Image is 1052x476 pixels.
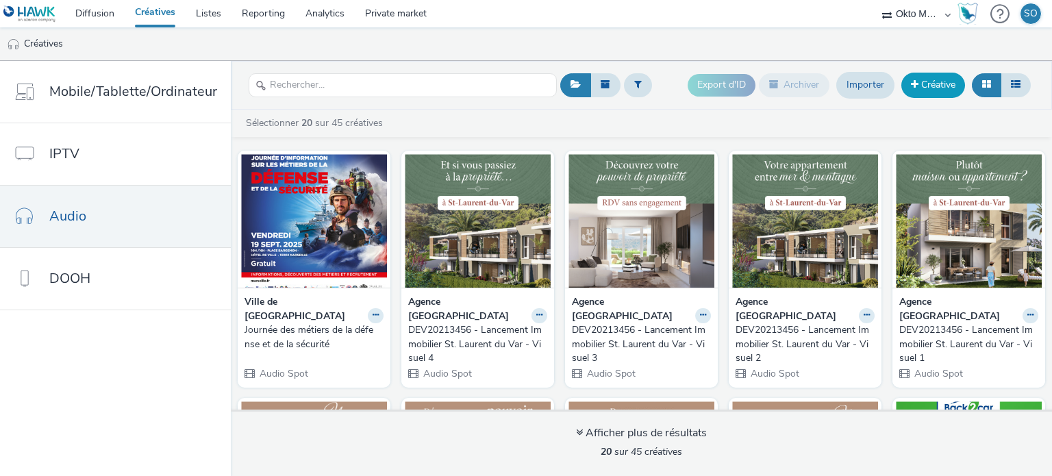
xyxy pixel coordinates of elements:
[732,154,878,288] img: DEV20213456 - Lancement Immobilier St. Laurent du Var - Visuel 2 visual
[408,323,547,365] a: DEV20213456 - Lancement Immobilier St. Laurent du Var - Visuel 4
[49,144,79,164] span: IPTV
[422,367,472,380] span: Audio Spot
[759,73,829,97] button: Archiver
[49,206,86,226] span: Audio
[601,445,682,458] span: sur 45 créatives
[601,445,612,458] strong: 20
[3,5,56,23] img: undefined Logo
[408,323,542,365] div: DEV20213456 - Lancement Immobilier St. Laurent du Var - Visuel 4
[688,74,755,96] button: Export d'ID
[245,323,378,351] div: Journée des métiers de la défense et de la sécurité
[1024,3,1038,24] div: SO
[572,323,705,365] div: DEV20213456 - Lancement Immobilier St. Laurent du Var - Visuel 3
[49,82,217,101] span: Mobile/Tablette/Ordinateur
[736,295,855,323] strong: Agence [GEOGRAPHIC_DATA]
[408,295,528,323] strong: Agence [GEOGRAPHIC_DATA]
[913,367,963,380] span: Audio Spot
[301,116,312,129] strong: 20
[957,3,984,25] a: Hawk Academy
[1001,73,1031,97] button: Liste
[576,425,707,441] div: Afficher plus de résultats
[258,367,308,380] span: Audio Spot
[405,154,551,288] img: DEV20213456 - Lancement Immobilier St. Laurent du Var - Visuel 4 visual
[896,154,1042,288] img: DEV20213456 - Lancement Immobilier St. Laurent du Var - Visuel 1 visual
[245,116,388,129] a: Sélectionner sur 45 créatives
[749,367,799,380] span: Audio Spot
[572,295,692,323] strong: Agence [GEOGRAPHIC_DATA]
[836,72,894,98] a: Importer
[249,73,557,97] input: Rechercher...
[957,3,978,25] img: Hawk Academy
[7,38,21,51] img: audio
[49,268,90,288] span: DOOH
[568,154,714,288] img: DEV20213456 - Lancement Immobilier St. Laurent du Var - Visuel 3 visual
[241,154,387,288] img: Journée des métiers de la défense et de la sécurité visual
[245,295,364,323] strong: Ville de [GEOGRAPHIC_DATA]
[245,323,384,351] a: Journée des métiers de la défense et de la sécurité
[736,323,875,365] a: DEV20213456 - Lancement Immobilier St. Laurent du Var - Visuel 2
[899,295,1019,323] strong: Agence [GEOGRAPHIC_DATA]
[736,323,869,365] div: DEV20213456 - Lancement Immobilier St. Laurent du Var - Visuel 2
[899,323,1038,365] a: DEV20213456 - Lancement Immobilier St. Laurent du Var - Visuel 1
[899,323,1033,365] div: DEV20213456 - Lancement Immobilier St. Laurent du Var - Visuel 1
[901,73,965,97] a: Créative
[972,73,1001,97] button: Grille
[586,367,636,380] span: Audio Spot
[572,323,711,365] a: DEV20213456 - Lancement Immobilier St. Laurent du Var - Visuel 3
